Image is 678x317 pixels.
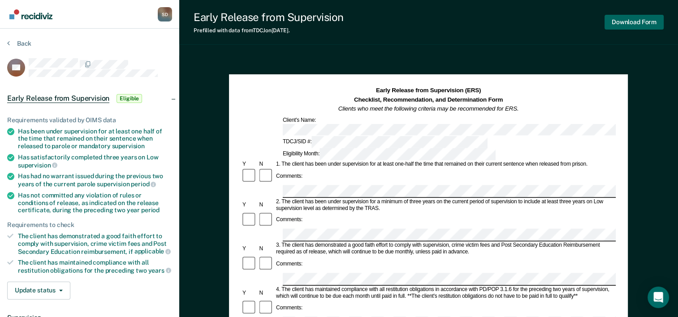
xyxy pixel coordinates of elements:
button: Download Form [605,15,664,30]
div: Requirements to check [7,221,172,229]
div: 3. The client has demonstrated a good faith effort to comply with supervision, crime victim fees ... [275,242,616,256]
span: years [148,267,171,274]
button: Profile dropdown button [158,7,172,21]
span: applicable [134,248,171,255]
div: Prefilled with data from TDCJ on [DATE] . [194,27,344,34]
span: supervision [112,142,145,150]
div: N [258,290,275,296]
div: Y [241,245,258,252]
div: Comments: [275,261,304,267]
div: Has had no warrant issued during the previous two years of the current parole supervision [18,172,172,188]
div: Eligibility Month: [281,148,497,160]
span: Early Release from Supervision [7,94,109,103]
strong: Checklist, Recommendation, and Determination Form [354,96,503,103]
div: Open Intercom Messenger [648,287,669,308]
strong: Early Release from Supervision (ERS) [376,87,481,94]
span: period [141,206,160,214]
em: Clients who meet the following criteria may be recommended for ERS. [338,105,519,112]
div: N [258,201,275,208]
button: Back [7,39,31,47]
div: Comments: [275,305,304,312]
span: supervision [18,162,57,169]
div: 2. The client has been under supervision for a minimum of three years on the current period of su... [275,198,616,212]
div: S D [158,7,172,21]
div: Comments: [275,173,304,180]
div: The client has maintained compliance with all restitution obligations for the preceding two [18,259,172,274]
div: TDCJ/SID #: [281,137,489,149]
div: Has been under supervision for at least one half of the time that remained on their sentence when... [18,128,172,150]
div: Has satisfactorily completed three years on Low [18,154,172,169]
div: Has not committed any violation of rules or conditions of release, as indicated on the release ce... [18,192,172,214]
div: 1. The client has been under supervision for at least one-half the time that remained on their cu... [275,161,616,168]
div: Requirements validated by OIMS data [7,116,172,124]
div: Early Release from Supervision [194,11,344,24]
span: period [131,180,156,188]
span: Eligible [117,94,142,103]
div: N [258,161,275,168]
div: 4. The client has maintained compliance with all restitution obligations in accordance with PD/PO... [275,286,616,300]
div: Y [241,201,258,208]
div: Comments: [275,217,304,223]
div: The client has demonstrated a good faith effort to comply with supervision, crime victim fees and... [18,232,172,255]
img: Recidiviz [9,9,52,19]
div: Y [241,290,258,296]
div: N [258,245,275,252]
div: Y [241,161,258,168]
button: Update status [7,282,70,300]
